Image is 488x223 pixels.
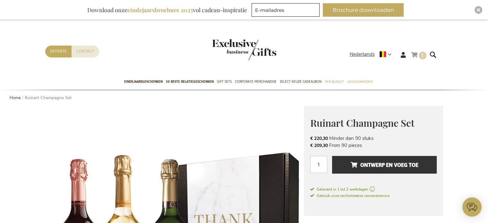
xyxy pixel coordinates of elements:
[124,78,163,85] span: Eindejaarsgeschenken
[310,192,390,199] a: Gebruik onze rechtstreekse verzendservice
[45,46,72,57] a: Offerte
[310,135,328,142] span: € 220,30
[476,8,480,12] img: Close
[310,186,437,192] a: Geleverd in 1 tot 2 werkdagen
[310,142,328,149] span: € 209,30
[127,6,193,14] b: eindejaarsbrochure 2025
[350,51,375,58] span: Nederlands
[217,78,232,85] span: Gift Sets
[310,116,415,129] span: Ruinart Champagne Set
[411,51,426,61] a: 1
[310,142,437,149] li: From 90 pieces
[252,3,321,19] form: marketing offers and promotions
[25,95,72,101] strong: Ruinart Champagne Set
[72,46,99,57] a: Contact
[10,95,21,101] a: Home
[252,3,320,17] input: E-mailadres
[332,156,436,174] button: Ontwerp en voeg toe
[350,160,418,170] span: Ontwerp en voeg toe
[84,3,250,17] div: Download onze vol cadeau-inspiratie
[310,135,437,142] li: Minder dan 90 stuks
[325,78,344,85] span: Per Budget
[280,78,321,85] span: Select Keuze Cadeaubon
[212,39,244,60] a: store logo
[421,52,424,59] span: 1
[310,156,327,173] input: Aantal
[212,39,276,60] img: Exclusive Business gifts logo
[310,193,390,198] span: Gebruik onze rechtstreekse verzendservice
[350,51,396,58] div: Nederlands
[347,78,372,85] span: Gelegenheden
[166,78,214,85] span: 50 beste relatiegeschenken
[475,6,482,14] div: Close
[235,78,277,85] span: Corporate Merchandise
[323,3,404,17] button: Brochure downloaden
[462,197,482,217] iframe: belco-activator-frame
